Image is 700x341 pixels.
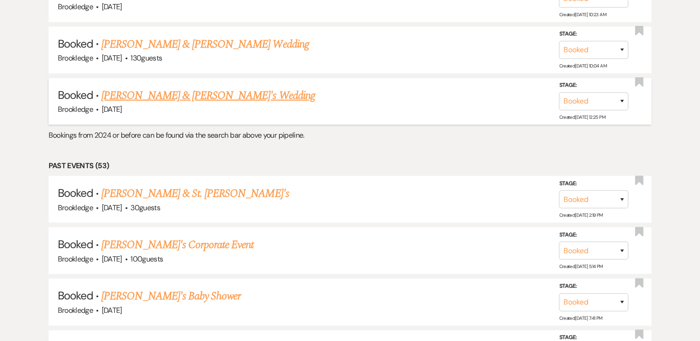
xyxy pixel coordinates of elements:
[58,305,93,315] span: Brookledge
[559,230,628,240] label: Stage:
[58,37,93,51] span: Booked
[58,53,93,63] span: Brookledge
[102,203,122,213] span: [DATE]
[101,185,289,202] a: [PERSON_NAME] & St. [PERSON_NAME]'s
[130,53,162,63] span: 130 guests
[559,80,628,91] label: Stage:
[58,288,93,303] span: Booked
[58,104,93,114] span: Brookledge
[58,2,93,12] span: Brookledge
[101,288,241,304] a: [PERSON_NAME]'s Baby Shower
[559,114,605,120] span: Created: [DATE] 12:25 PM
[58,186,93,200] span: Booked
[102,305,122,315] span: [DATE]
[130,203,160,213] span: 30 guests
[559,263,602,269] span: Created: [DATE] 5:14 PM
[559,11,606,17] span: Created: [DATE] 10:23 AM
[58,88,93,102] span: Booked
[559,281,628,292] label: Stage:
[559,315,602,321] span: Created: [DATE] 7:41 PM
[102,254,122,264] span: [DATE]
[559,179,628,189] label: Stage:
[102,104,122,114] span: [DATE]
[49,160,652,172] li: Past Events (53)
[58,254,93,264] span: Brookledge
[49,129,652,141] p: Bookings from 2024 or before can be found via the search bar above your pipeline.
[101,237,254,253] a: [PERSON_NAME]'s Corporate Event
[101,87,315,104] a: [PERSON_NAME] & [PERSON_NAME]'s Wedding
[102,53,122,63] span: [DATE]
[559,29,628,39] label: Stage:
[102,2,122,12] span: [DATE]
[58,203,93,213] span: Brookledge
[559,212,602,218] span: Created: [DATE] 2:19 PM
[101,36,309,53] a: [PERSON_NAME] & [PERSON_NAME] Wedding
[58,237,93,251] span: Booked
[559,63,606,69] span: Created: [DATE] 10:04 AM
[130,254,163,264] span: 100 guests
